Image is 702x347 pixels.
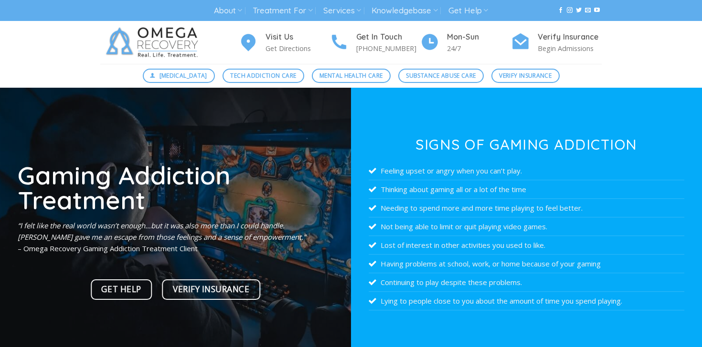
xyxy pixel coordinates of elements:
li: Not being able to limit or quit playing video games. [369,217,685,236]
a: Send us an email [585,7,591,14]
a: Services [323,2,361,20]
span: [MEDICAL_DATA] [160,71,207,80]
p: 24/7 [447,43,511,54]
a: Follow on Facebook [558,7,564,14]
span: Get Help [101,283,141,296]
a: Follow on Instagram [567,7,573,14]
a: Substance Abuse Care [398,69,484,83]
a: Get In Touch [PHONE_NUMBER] [330,31,420,54]
h4: Mon-Sun [447,31,511,43]
a: Follow on Twitter [576,7,582,14]
a: Verify Insurance Begin Admissions [511,31,602,54]
li: Thinking about gaming all or a lot of the time [369,180,685,199]
a: Knowledgebase [372,2,437,20]
li: Continuing to play despite these problems. [369,273,685,292]
li: Needing to spend more and more time playing to feel better. [369,199,685,217]
li: Having problems at school, work, or home because of your gaming [369,255,685,273]
p: Get Directions [266,43,330,54]
em: “I felt like the real world wasn’t enough…but it was also more than I could handle. [PERSON_NAME]... [18,221,306,242]
a: Mental Health Care [312,69,391,83]
li: Feeling upset or angry when you can’t play. [369,162,685,180]
h4: Visit Us [266,31,330,43]
span: Substance Abuse Care [406,71,476,80]
a: Verify Insurance [491,69,560,83]
p: – Omega Recovery Gaming Addiction Treatment Client [18,220,334,254]
h4: Get In Touch [356,31,420,43]
a: Get Help [448,2,488,20]
span: Verify Insurance [499,71,552,80]
a: Tech Addiction Care [223,69,304,83]
p: [PHONE_NUMBER] [356,43,420,54]
h4: Verify Insurance [538,31,602,43]
a: Visit Us Get Directions [239,31,330,54]
a: [MEDICAL_DATA] [143,69,215,83]
h3: Signs of Gaming Addiction [369,137,685,152]
span: Mental Health Care [319,71,383,80]
a: Treatment For [253,2,312,20]
li: Lost of interest in other activities you used to like. [369,236,685,255]
h1: Gaming Addiction Treatment [18,163,334,213]
li: Lying to people close to you about the amount of time you spend playing. [369,292,685,310]
a: Verify Insurance [162,279,261,300]
a: Get Help [91,279,152,300]
span: Verify Insurance [173,283,249,296]
a: About [214,2,242,20]
span: Tech Addiction Care [230,71,296,80]
img: Omega Recovery [100,21,208,64]
a: Follow on YouTube [594,7,600,14]
p: Begin Admissions [538,43,602,54]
